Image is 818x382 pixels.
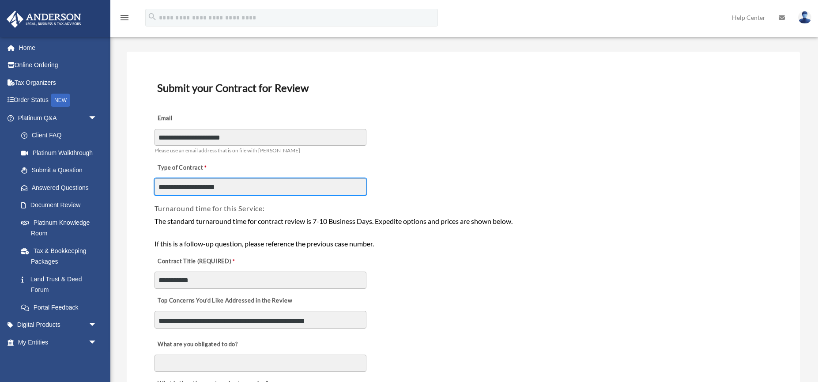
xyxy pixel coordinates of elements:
[155,216,772,250] div: The standard turnaround time for contract review is 7-10 Business Days. Expedite options and pric...
[12,270,110,299] a: Land Trust & Deed Forum
[798,11,811,24] img: User Pic
[88,351,106,369] span: arrow_drop_down
[6,333,110,351] a: My Entitiesarrow_drop_down
[88,316,106,334] span: arrow_drop_down
[88,109,106,127] span: arrow_drop_down
[119,15,130,23] a: menu
[155,255,243,268] label: Contract Title (REQUIRED)
[6,316,110,334] a: Digital Productsarrow_drop_down
[12,179,110,197] a: Answered Questions
[12,162,110,179] a: Submit a Question
[12,299,110,316] a: Portal Feedback
[155,113,243,125] label: Email
[155,295,295,307] label: Top Concerns You’d Like Addressed in the Review
[88,333,106,352] span: arrow_drop_down
[6,57,110,74] a: Online Ordering
[155,147,300,154] span: Please use an email address that is on file with [PERSON_NAME]
[6,74,110,91] a: Tax Organizers
[6,91,110,110] a: Order StatusNEW
[12,144,110,162] a: Platinum Walkthrough
[155,204,265,212] span: Turnaround time for this Service:
[6,39,110,57] a: Home
[147,12,157,22] i: search
[4,11,84,28] img: Anderson Advisors Platinum Portal
[154,79,773,97] h3: Submit your Contract for Review
[12,242,110,270] a: Tax & Bookkeeping Packages
[12,214,110,242] a: Platinum Knowledge Room
[12,127,110,144] a: Client FAQ
[6,351,110,369] a: My Anderson Teamarrow_drop_down
[12,197,106,214] a: Document Review
[155,338,243,351] label: What are you obligated to do?
[119,12,130,23] i: menu
[51,94,70,107] div: NEW
[6,109,110,127] a: Platinum Q&Aarrow_drop_down
[155,162,243,174] label: Type of Contract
